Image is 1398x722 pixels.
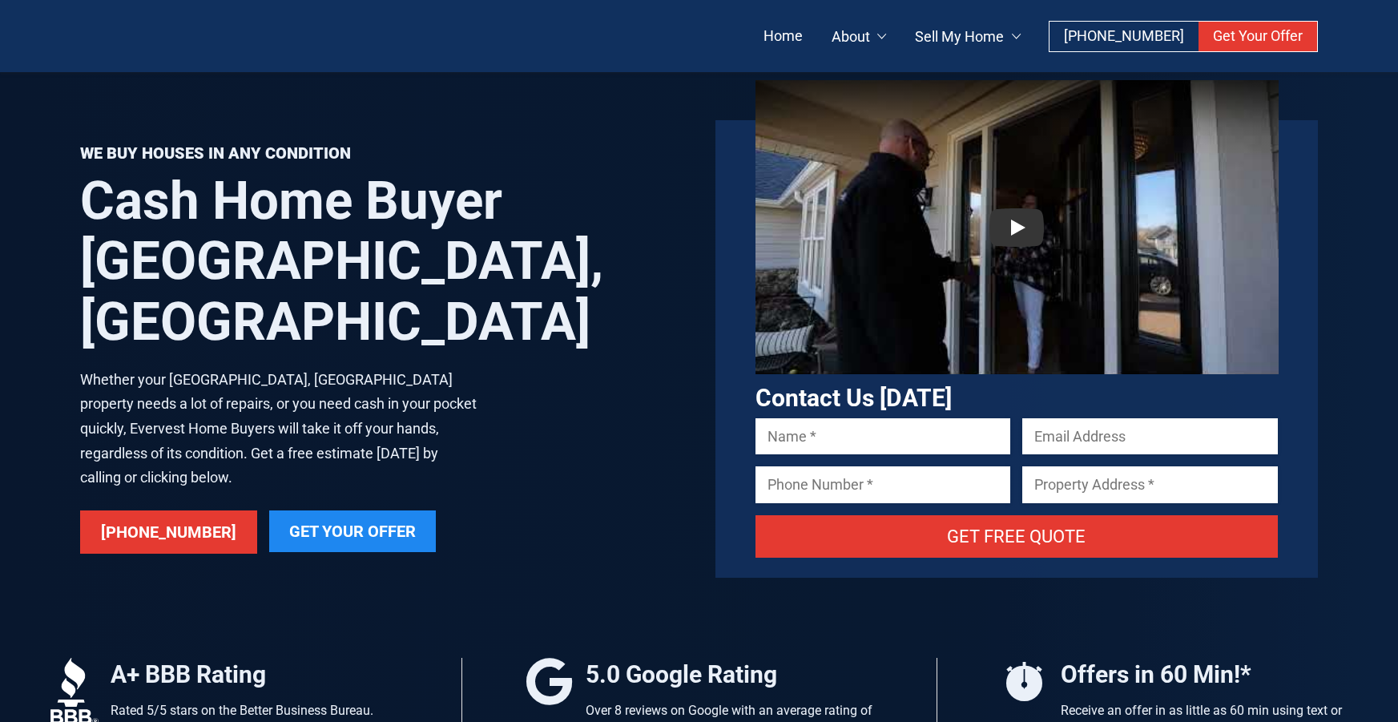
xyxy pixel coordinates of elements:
[1022,466,1278,502] input: Property Address *
[755,515,1279,558] input: Get Free Quote
[749,22,817,51] a: Home
[900,22,1035,51] a: Sell My Home
[269,510,436,552] a: Get Your Offer
[817,22,901,51] a: About
[80,171,683,352] h1: Cash Home Buyer [GEOGRAPHIC_DATA], [GEOGRAPHIC_DATA]
[80,368,481,490] p: Whether your [GEOGRAPHIC_DATA], [GEOGRAPHIC_DATA] property needs a lot of repairs, or you need ca...
[80,510,257,554] a: [PHONE_NUMBER]
[80,144,683,163] p: We Buy Houses in Any Condition
[1050,22,1199,51] a: [PHONE_NUMBER]
[1199,22,1317,51] a: Get Your Offer
[101,522,236,542] span: [PHONE_NUMBER]
[755,418,1279,558] form: Contact form
[755,466,1011,502] input: Phone Number *
[1064,27,1184,44] span: [PHONE_NUMBER]
[755,385,1279,413] h3: Contact Us [DATE]
[755,418,1011,454] input: Name *
[1061,658,1348,692] h4: Offers in 60 Min!*
[1022,418,1278,454] input: Email Address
